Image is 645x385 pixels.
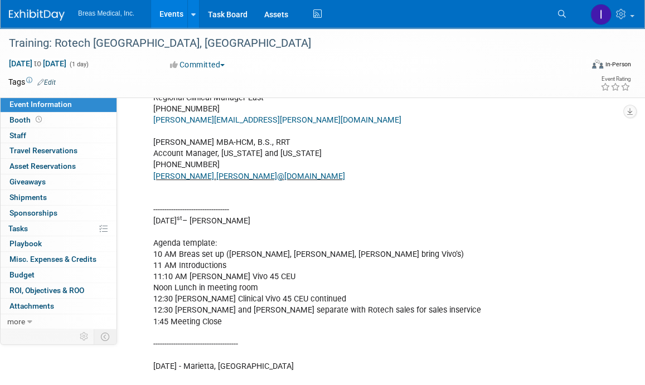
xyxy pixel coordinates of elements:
a: more [1,314,117,329]
a: Booth [1,113,117,128]
span: [DATE] [DATE] [8,59,67,69]
span: Breas Medical, Inc. [78,9,134,17]
img: Inga Dolezar [590,4,612,25]
a: [PERSON_NAME][EMAIL_ADDRESS][PERSON_NAME][DOMAIN_NAME] [153,115,401,125]
span: more [7,317,25,326]
td: Personalize Event Tab Strip [75,329,94,344]
span: Event Information [9,100,72,109]
a: [PERSON_NAME].[PERSON_NAME] [153,172,277,181]
span: Staff [9,131,26,140]
a: Tasks [1,221,117,236]
div: Event Rating [600,76,631,82]
a: Shipments [1,190,117,205]
a: Misc. Expenses & Credits [1,252,117,267]
span: Booth not reserved yet [33,115,44,124]
a: Playbook [1,236,117,251]
div: In-Person [605,60,631,69]
span: Misc. Expenses & Credits [9,255,96,264]
button: Committed [166,59,229,70]
span: (1 day) [69,61,89,68]
a: Attachments [1,299,117,314]
a: Asset Reservations [1,159,117,174]
span: Playbook [9,239,42,248]
span: to [32,59,43,68]
span: Asset Reservations [9,162,76,170]
a: ROI, Objectives & ROO [1,283,117,298]
span: ROI, Objectives & ROO [9,286,84,295]
a: Edit [37,79,56,86]
td: Toggle Event Tabs [94,329,117,344]
a: Sponsorships [1,206,117,221]
span: Attachments [9,301,54,310]
a: Staff [1,128,117,143]
td: Tags [8,76,56,87]
a: @[DOMAIN_NAME] [277,172,345,181]
span: Giveaways [9,177,46,186]
span: Shipments [9,193,47,202]
a: Budget [1,267,117,282]
div: Event Format [534,58,631,75]
span: Tasks [8,224,28,233]
img: Format-Inperson.png [592,60,603,69]
sup: st [177,215,182,222]
span: Travel Reservations [9,146,77,155]
span: Sponsorships [9,208,57,217]
div: Training: Rotech [GEOGRAPHIC_DATA], [GEOGRAPHIC_DATA] [5,33,570,53]
a: Event Information [1,97,117,112]
img: ExhibitDay [9,9,65,21]
span: Budget [9,270,35,279]
a: Giveaways [1,174,117,189]
span: Booth [9,115,44,124]
a: Travel Reservations [1,143,117,158]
